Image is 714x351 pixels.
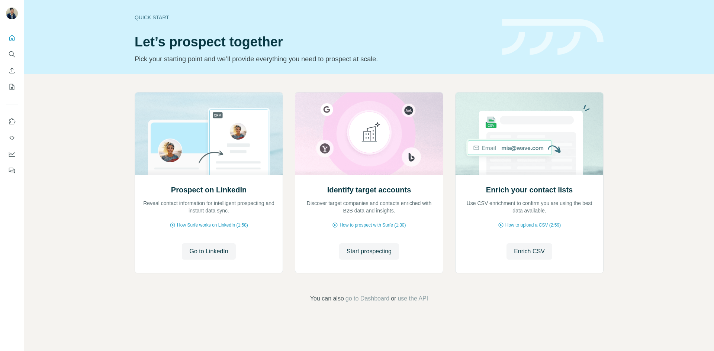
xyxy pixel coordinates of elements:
div: Quick start [135,14,493,21]
p: Reveal contact information for intelligent prospecting and instant data sync. [142,199,275,214]
span: How to upload a CSV (2:59) [505,222,561,228]
button: Feedback [6,164,18,177]
button: go to Dashboard [345,294,389,303]
img: Prospect on LinkedIn [135,92,283,175]
button: Go to LinkedIn [182,243,235,260]
h2: Prospect on LinkedIn [171,185,247,195]
span: Go to LinkedIn [189,247,228,256]
p: Discover target companies and contacts enriched with B2B data and insights. [303,199,435,214]
p: Pick your starting point and we’ll provide everything you need to prospect at scale. [135,54,493,64]
p: Use CSV enrichment to confirm you are using the best data available. [463,199,596,214]
span: or [391,294,396,303]
span: Start prospecting [347,247,392,256]
span: Enrich CSV [514,247,545,256]
button: Use Surfe API [6,131,18,144]
h2: Identify target accounts [327,185,411,195]
span: How Surfe works on LinkedIn (1:58) [177,222,248,228]
button: Quick start [6,31,18,45]
button: My lists [6,80,18,94]
img: Avatar [6,7,18,19]
button: Enrich CSV [506,243,552,260]
span: How to prospect with Surfe (1:30) [340,222,406,228]
button: Start prospecting [339,243,399,260]
iframe: To enrich screen reader interactions, please activate Accessibility in Grammarly extension settings [689,326,707,344]
button: Search [6,48,18,61]
h1: Let’s prospect together [135,35,493,49]
button: use the API [398,294,428,303]
img: Identify target accounts [295,92,443,175]
span: You can also [310,294,344,303]
h2: Enrich your contact lists [486,185,573,195]
button: Dashboard [6,147,18,161]
button: Use Surfe on LinkedIn [6,115,18,128]
img: Enrich your contact lists [455,92,604,175]
button: Enrich CSV [6,64,18,77]
img: banner [502,19,604,55]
